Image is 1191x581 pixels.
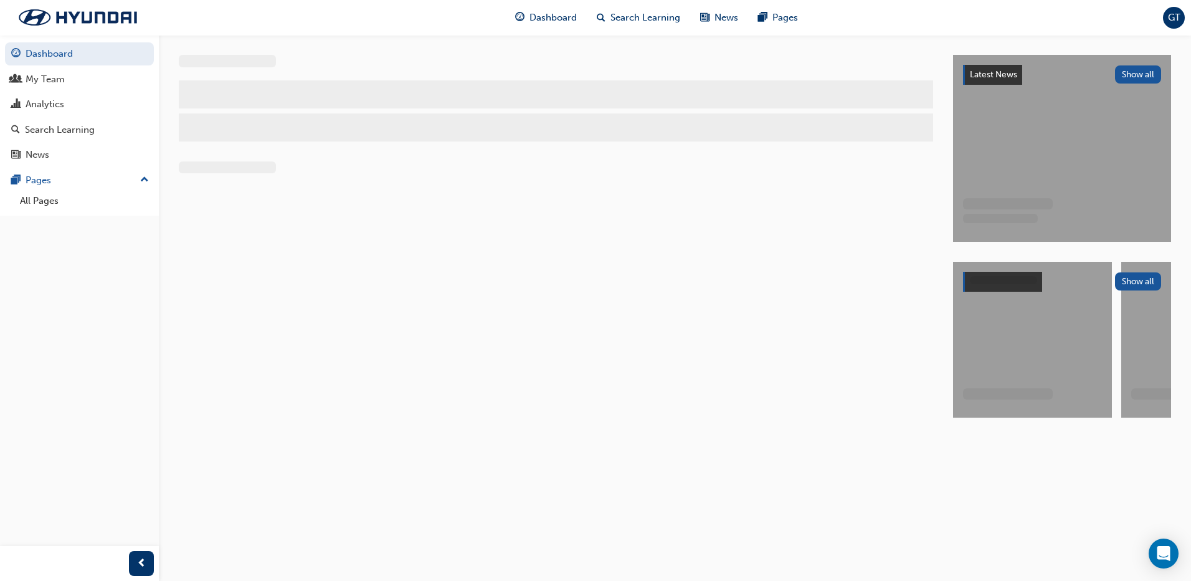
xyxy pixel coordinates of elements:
span: GT [1168,11,1180,25]
a: All Pages [15,191,154,211]
a: Dashboard [5,42,154,65]
span: news-icon [11,150,21,161]
span: Search Learning [610,11,680,25]
img: Trak [6,4,149,31]
a: My Team [5,68,154,91]
a: Analytics [5,93,154,116]
span: Pages [772,11,798,25]
span: guage-icon [11,49,21,60]
span: News [714,11,738,25]
button: Show all [1115,65,1162,84]
span: guage-icon [515,10,524,26]
button: Pages [5,169,154,192]
div: News [26,148,49,162]
button: Show all [1115,272,1162,290]
a: Show all [963,272,1161,292]
div: Analytics [26,97,64,112]
span: chart-icon [11,99,21,110]
a: Latest NewsShow all [963,65,1161,85]
span: people-icon [11,74,21,85]
div: Open Intercom Messenger [1149,539,1179,569]
a: guage-iconDashboard [505,5,587,31]
a: Search Learning [5,118,154,142]
div: Search Learning [25,123,95,137]
a: pages-iconPages [748,5,808,31]
span: search-icon [11,125,20,136]
span: prev-icon [137,556,146,572]
div: My Team [26,72,65,87]
span: search-icon [597,10,605,26]
div: Pages [26,173,51,188]
button: DashboardMy TeamAnalyticsSearch LearningNews [5,40,154,169]
a: search-iconSearch Learning [587,5,690,31]
span: pages-icon [758,10,767,26]
a: News [5,143,154,166]
span: Dashboard [529,11,577,25]
span: Latest News [970,69,1017,80]
span: news-icon [700,10,709,26]
span: pages-icon [11,175,21,186]
button: GT [1163,7,1185,29]
span: up-icon [140,172,149,188]
a: news-iconNews [690,5,748,31]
